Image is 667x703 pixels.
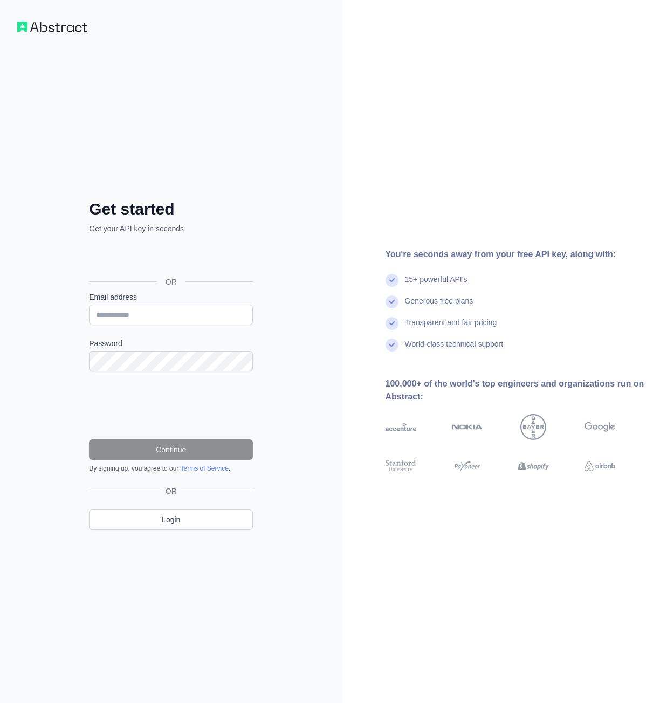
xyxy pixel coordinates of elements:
[386,339,398,352] img: check mark
[405,274,467,295] div: 15+ powerful API's
[386,295,398,308] img: check mark
[89,199,253,219] h2: Get started
[89,338,253,349] label: Password
[89,464,253,473] div: By signing up, you agree to our .
[585,458,615,474] img: airbnb
[89,223,253,234] p: Get your API key in seconds
[452,414,483,440] img: nokia
[386,317,398,330] img: check mark
[157,277,185,287] span: OR
[386,414,416,440] img: accenture
[520,414,546,440] img: bayer
[180,465,228,472] a: Terms of Service
[405,295,473,317] div: Generous free plans
[84,246,256,270] iframe: Botón de Acceder con Google
[89,384,253,426] iframe: reCAPTCHA
[17,22,87,32] img: Workflow
[89,439,253,460] button: Continue
[518,458,549,474] img: shopify
[386,248,650,261] div: You're seconds away from your free API key, along with:
[405,339,504,360] div: World-class technical support
[386,274,398,287] img: check mark
[405,317,497,339] div: Transparent and fair pricing
[161,486,181,497] span: OR
[452,458,483,474] img: payoneer
[89,292,253,302] label: Email address
[386,458,416,474] img: stanford university
[585,414,615,440] img: google
[386,377,650,403] div: 100,000+ of the world's top engineers and organizations run on Abstract:
[89,509,253,530] a: Login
